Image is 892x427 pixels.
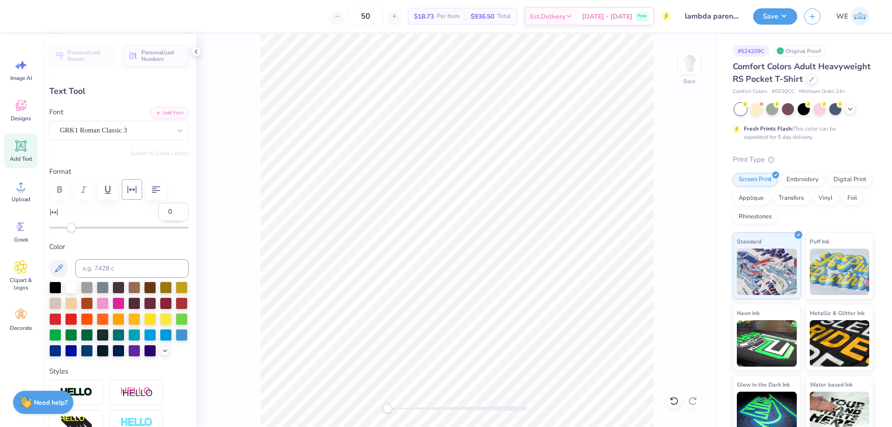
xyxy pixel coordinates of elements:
span: Upload [12,196,30,203]
span: Est. Delivery [530,12,565,21]
span: $936.50 [471,12,494,21]
label: Format [49,166,189,177]
span: Comfort Colors Adult Heavyweight RS Pocket T-Shirt [733,61,871,85]
span: Free [638,13,647,20]
div: Embroidery [780,173,825,187]
input: e.g. 7428 c [75,259,189,278]
div: Accessibility label [67,223,76,232]
a: WE [832,7,873,26]
label: Color [49,242,189,252]
img: Puff Ink [810,249,870,295]
span: Per Item [437,12,459,21]
input: – – [348,8,384,25]
strong: Need help? [34,398,67,407]
button: Add Font [151,107,189,119]
span: Metallic & Glitter Ink [810,308,865,318]
img: Back [680,54,699,72]
span: Decorate [10,324,32,332]
span: Standard [737,236,761,246]
input: Untitled Design [678,7,746,26]
span: WE [836,11,848,22]
span: Minimum Order: 24 + [799,88,846,96]
div: Print Type [733,154,873,165]
span: Puff Ink [810,236,829,246]
div: # 524209C [733,45,769,57]
button: Personalized Numbers [123,45,189,66]
span: Total [497,12,511,21]
div: Back [683,77,695,85]
span: Add Text [10,155,32,163]
span: Designs [11,115,31,122]
button: Save [753,8,797,25]
span: Greek [14,236,28,243]
div: Digital Print [827,173,872,187]
img: Standard [737,249,797,295]
span: Water based Ink [810,380,853,389]
span: Neon Ink [737,308,760,318]
div: Vinyl [813,191,839,205]
strong: Fresh Prints Flash: [744,125,793,132]
div: Screen Print [733,173,778,187]
div: Text Tool [49,85,189,98]
span: # 6030CC [772,88,794,96]
img: Shadow [120,387,153,398]
span: $18.73 [414,12,434,21]
img: Werrine Empeynado [851,7,869,26]
label: Font [49,107,63,118]
img: Metallic & Glitter Ink [810,320,870,367]
span: Personalized Numbers [141,49,183,62]
div: Accessibility label [383,404,392,413]
div: Transfers [773,191,810,205]
label: Styles [49,366,68,377]
button: Personalized Names [49,45,115,66]
div: Rhinestones [733,210,778,224]
img: Neon Ink [737,320,797,367]
button: Switch to Greek Letters [131,150,189,157]
div: Original Proof [774,45,826,57]
span: Clipart & logos [6,276,36,291]
div: Foil [841,191,863,205]
span: Personalized Names [67,49,109,62]
span: Image AI [10,74,32,82]
span: Glow in the Dark Ink [737,380,790,389]
span: [DATE] - [DATE] [582,12,632,21]
div: Applique [733,191,770,205]
img: Stroke [60,387,92,398]
div: This color can be expedited for 5 day delivery. [744,125,858,141]
span: Comfort Colors [733,88,767,96]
